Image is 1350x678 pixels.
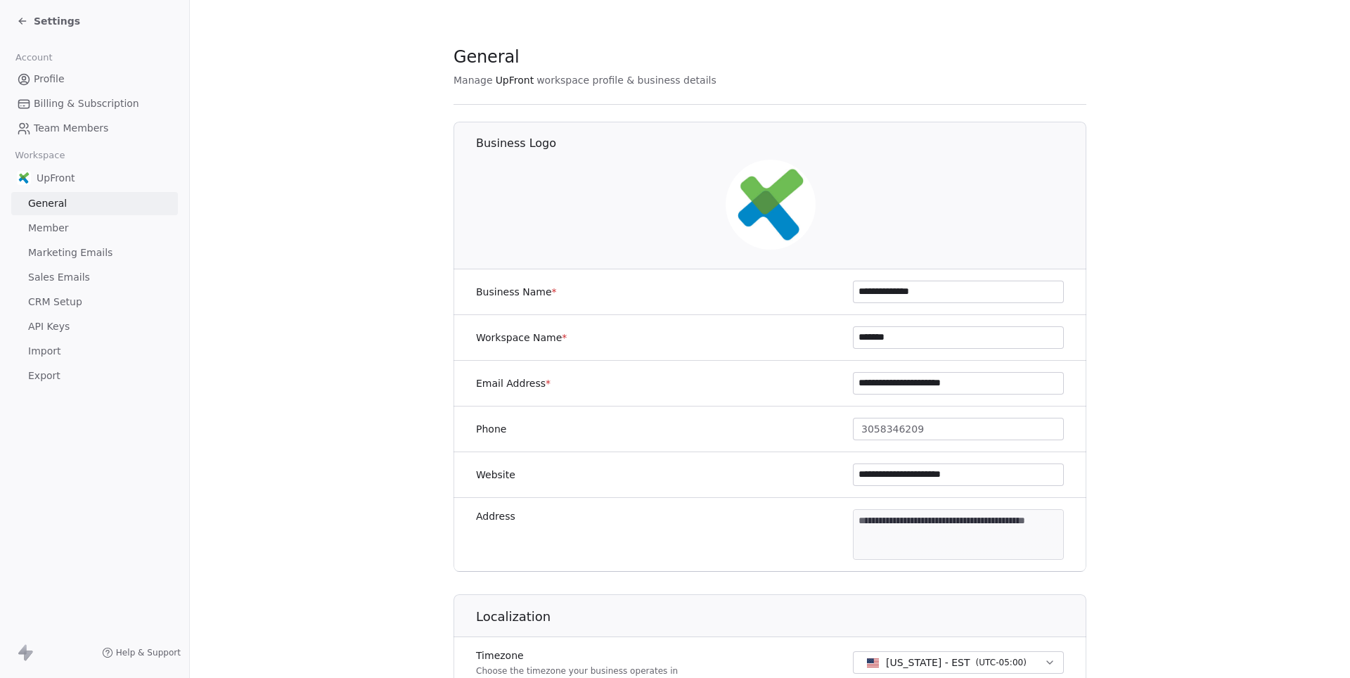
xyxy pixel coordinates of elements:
[536,73,716,87] span: workspace profile & business details
[11,92,178,115] a: Billing & Subscription
[17,14,80,28] a: Settings
[476,285,557,299] label: Business Name
[476,665,678,677] p: Choose the timezone your business operates in
[28,319,70,334] span: API Keys
[9,145,71,166] span: Workspace
[116,647,181,658] span: Help & Support
[28,196,67,211] span: General
[853,651,1064,674] button: [US_STATE] - EST(UTC-05:00)
[861,422,924,437] span: 3058346209
[34,14,80,28] span: Settings
[28,344,60,359] span: Import
[34,72,65,87] span: Profile
[976,656,1027,669] span: ( UTC-05:00 )
[102,647,181,658] a: Help & Support
[454,73,493,87] span: Manage
[11,117,178,140] a: Team Members
[496,73,534,87] span: UpFront
[476,331,567,345] label: Workspace Name
[11,290,178,314] a: CRM Setup
[476,509,515,523] label: Address
[726,160,816,250] img: upfront.health-02.jpg
[11,266,178,289] a: Sales Emails
[9,47,58,68] span: Account
[28,245,112,260] span: Marketing Emails
[11,217,178,240] a: Member
[28,295,82,309] span: CRM Setup
[886,655,970,670] span: [US_STATE] - EST
[28,369,60,383] span: Export
[476,608,1087,625] h1: Localization
[476,376,551,390] label: Email Address
[11,68,178,91] a: Profile
[11,241,178,264] a: Marketing Emails
[11,364,178,388] a: Export
[28,270,90,285] span: Sales Emails
[476,136,1087,151] h1: Business Logo
[476,648,678,663] label: Timezone
[11,192,178,215] a: General
[28,221,69,236] span: Member
[11,315,178,338] a: API Keys
[454,46,520,68] span: General
[37,171,75,185] span: UpFront
[853,418,1064,440] button: 3058346209
[34,96,139,111] span: Billing & Subscription
[17,171,31,185] img: upfront.health-02.jpg
[11,340,178,363] a: Import
[476,468,515,482] label: Website
[34,121,108,136] span: Team Members
[476,422,506,436] label: Phone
